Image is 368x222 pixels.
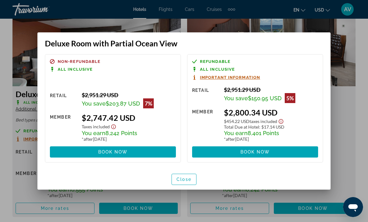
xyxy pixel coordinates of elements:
[226,136,235,142] span: after
[50,146,176,158] button: Book now
[84,136,93,142] span: after
[50,92,77,108] div: Retail
[277,117,285,124] button: Show Taxes and Fees disclaimer
[82,136,176,142] div: * [DATE]
[224,95,248,102] span: You save
[285,93,295,103] div: 5%
[192,146,318,158] button: Book now
[143,98,154,108] div: 7%
[82,124,110,129] span: Taxes included
[224,86,318,93] div: $2,951.29 USD
[192,75,260,80] button: Important Information
[240,149,270,154] span: Book now
[98,149,128,154] span: Book now
[192,86,219,103] div: Retail
[177,177,191,182] span: Close
[106,100,140,107] span: $203.87 USD
[58,67,93,71] span: All Inclusive
[248,130,279,136] span: 8,401 Points
[200,67,235,71] span: All Inclusive
[200,59,230,64] span: Refundable
[82,113,176,122] div: $2,747.42 USD
[224,130,248,136] span: You earn
[82,130,105,136] span: You earn
[45,39,323,48] h3: Deluxe Room with Partial Ocean View
[249,119,277,124] span: Taxes included
[224,136,318,142] div: * [DATE]
[82,92,176,98] div: $2,951.29 USD
[172,174,196,185] button: Close
[248,95,282,102] span: $150.95 USD
[192,59,318,64] a: Refundable
[224,124,318,130] div: : $17.14 USD
[105,130,137,136] span: 8,242 Points
[110,122,117,130] button: Show Taxes and Fees disclaimer
[50,113,77,142] div: Member
[82,100,106,107] span: You save
[224,124,259,130] span: Total Due at Hotel
[224,108,318,117] div: $2,800.34 USD
[343,197,363,217] iframe: Button to launch messaging window
[58,59,100,64] span: Non-refundable
[192,108,219,142] div: Member
[200,75,260,79] span: Important Information
[224,119,249,124] span: $454.22 USD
